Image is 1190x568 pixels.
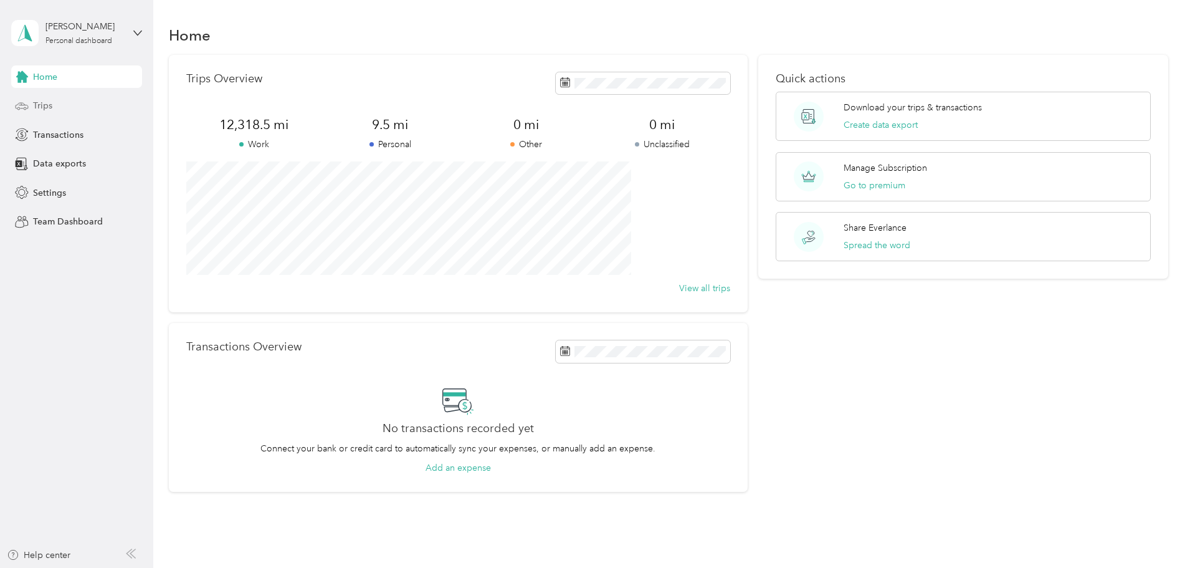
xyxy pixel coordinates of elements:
p: Connect your bank or credit card to automatically sync your expenses, or manually add an expense. [260,442,655,455]
iframe: Everlance-gr Chat Button Frame [1120,498,1190,568]
button: Help center [7,549,70,562]
p: Personal [322,138,458,151]
p: Transactions Overview [186,340,302,354]
span: Data exports [33,157,86,170]
p: Unclassified [594,138,730,151]
span: 9.5 mi [322,116,458,133]
span: Home [33,70,57,84]
p: Trips Overview [186,72,262,85]
span: Settings [33,186,66,200]
p: Download your trips & transactions [844,101,982,114]
button: View all trips [679,282,730,295]
span: Team Dashboard [33,215,103,228]
button: Go to premium [844,179,905,192]
span: Transactions [33,128,83,142]
span: 0 mi [458,116,594,133]
h1: Home [169,29,211,42]
p: Manage Subscription [844,161,927,175]
button: Add an expense [426,461,491,474]
p: Quick actions [776,72,1151,85]
p: Work [186,138,322,151]
span: 0 mi [594,116,730,133]
p: Other [458,138,594,151]
button: Create data export [844,118,918,132]
div: [PERSON_NAME] [45,20,123,33]
div: Personal dashboard [45,37,112,45]
span: Trips [33,99,52,112]
button: Spread the word [844,239,910,252]
span: 12,318.5 mi [186,116,322,133]
p: Share Everlance [844,221,907,234]
h2: No transactions recorded yet [383,422,534,435]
